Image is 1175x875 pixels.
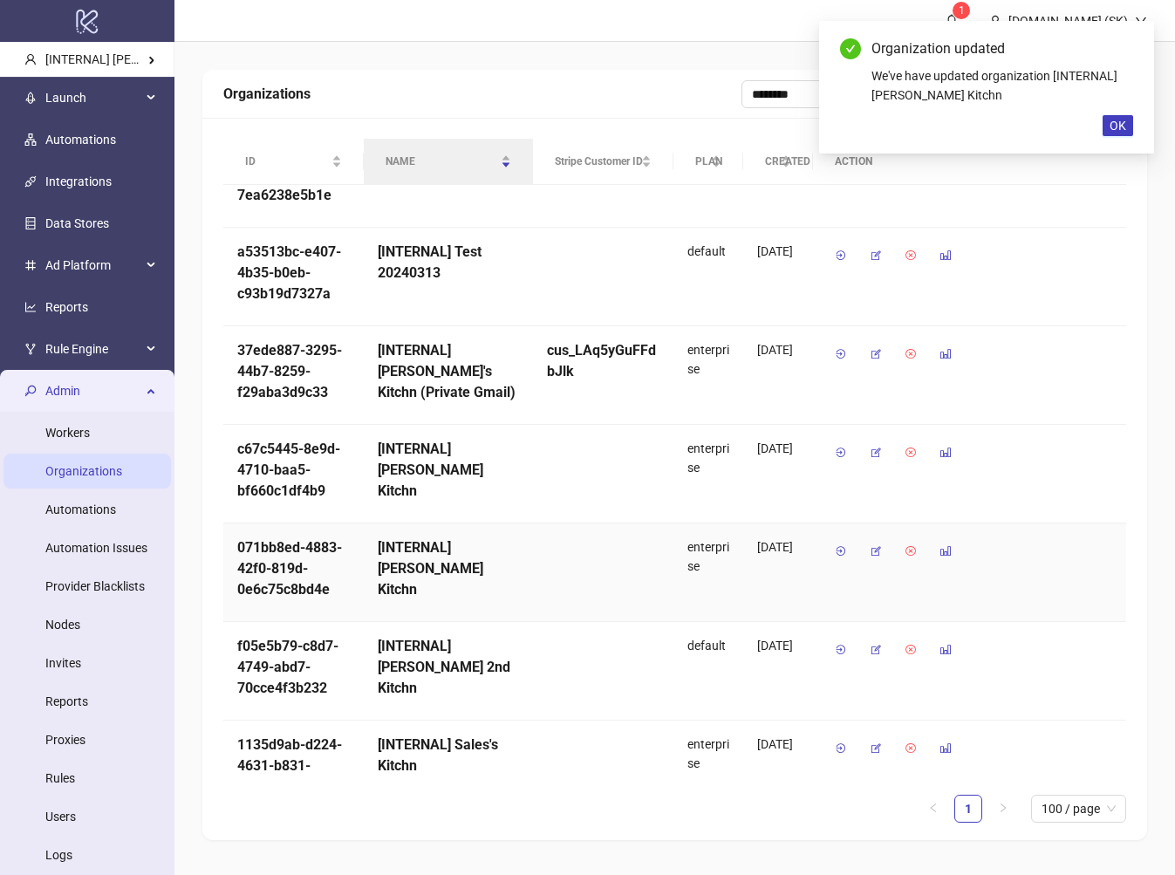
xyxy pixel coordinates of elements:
[1114,38,1133,58] a: Close
[871,66,1133,105] div: We've have updated organization [INTERNAL] [PERSON_NAME] Kitchn
[840,38,861,59] span: check-circle
[1103,115,1133,136] button: OK
[1110,119,1126,133] span: OK
[871,38,1133,59] div: Organization updated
